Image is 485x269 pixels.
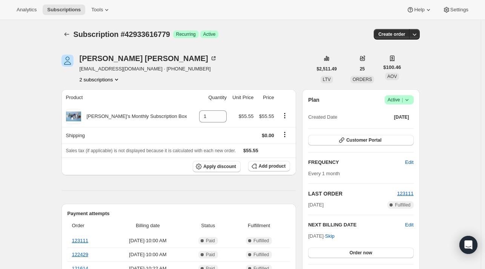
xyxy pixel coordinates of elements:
h2: LAST ORDER [308,190,397,197]
button: Subscriptions [43,5,85,15]
span: Susan Murphy [61,55,74,67]
th: Price [256,89,276,106]
a: 123111 [397,191,413,196]
span: Recurring [176,31,196,37]
h2: FREQUENCY [308,159,405,166]
span: Billing date [112,222,184,229]
span: Edit [405,159,413,166]
h2: Plan [308,96,319,104]
span: Tools [91,7,103,13]
button: Analytics [12,5,41,15]
span: $55.55 [259,113,274,119]
span: Apply discount [203,164,236,170]
span: Settings [450,7,468,13]
div: Open Intercom Messenger [459,236,477,254]
span: $0.00 [262,133,274,138]
button: Order now [308,248,413,258]
span: Sales tax (if applicable) is not displayed because it is calculated with each new order. [66,148,236,153]
span: Created Date [308,113,337,121]
button: 25 [355,64,369,74]
button: $2,511.49 [312,64,341,74]
button: Shipping actions [279,130,291,139]
span: Order now [350,250,372,256]
span: Every 1 month [308,171,340,176]
a: 122429 [72,252,88,257]
h2: NEXT BILLING DATE [308,221,405,229]
span: [DATE] · 10:00 AM [112,237,184,245]
button: Apply discount [193,161,241,172]
span: $55.55 [243,148,258,153]
span: [EMAIL_ADDRESS][DOMAIN_NAME] · [PHONE_NUMBER] [80,65,217,73]
span: $100.46 [383,64,401,71]
span: $2,511.49 [317,66,337,72]
button: Help [402,5,436,15]
span: [DATE] · [308,233,335,239]
span: LTV [323,77,331,82]
button: Edit [405,221,413,229]
span: $55.55 [239,113,254,119]
span: Fulfilled [395,202,410,208]
span: Add product [259,163,285,169]
span: AOV [387,74,397,79]
button: Product actions [279,112,291,120]
span: Status [188,222,228,229]
span: [DATE] [308,201,324,209]
th: Shipping [61,127,195,144]
button: Customer Portal [308,135,413,145]
button: Product actions [80,76,121,83]
th: Quantity [195,89,229,106]
button: Settings [438,5,473,15]
button: [DATE] [390,112,414,122]
span: Subscriptions [47,7,81,13]
div: [PERSON_NAME] [PERSON_NAME] [80,55,217,62]
span: Fulfilled [253,252,269,258]
button: Add product [248,161,290,171]
span: Active [388,96,411,104]
span: ORDERS [353,77,372,82]
span: Customer Portal [346,137,381,143]
button: Tools [87,5,115,15]
th: Order [68,217,110,234]
span: Analytics [17,7,37,13]
span: | [402,97,403,103]
span: Skip [325,232,335,240]
button: Subscriptions [61,29,72,40]
button: Create order [374,29,410,40]
span: Paid [206,252,215,258]
button: Skip [321,230,339,242]
div: [PERSON_NAME]'s Monthly Subscription Box [81,113,187,120]
span: [DATE] [394,114,409,120]
button: Edit [401,156,418,168]
th: Unit Price [229,89,256,106]
span: Active [203,31,216,37]
span: Fulfilled [253,238,269,244]
span: 25 [360,66,365,72]
th: Product [61,89,195,106]
span: Subscription #42933616779 [74,30,170,38]
span: Help [414,7,424,13]
button: 123111 [397,190,413,197]
h2: Payment attempts [68,210,290,217]
span: Fulfillment [232,222,285,229]
span: Paid [206,238,215,244]
span: [DATE] · 10:00 AM [112,251,184,258]
span: Create order [378,31,405,37]
a: 123111 [72,238,88,243]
